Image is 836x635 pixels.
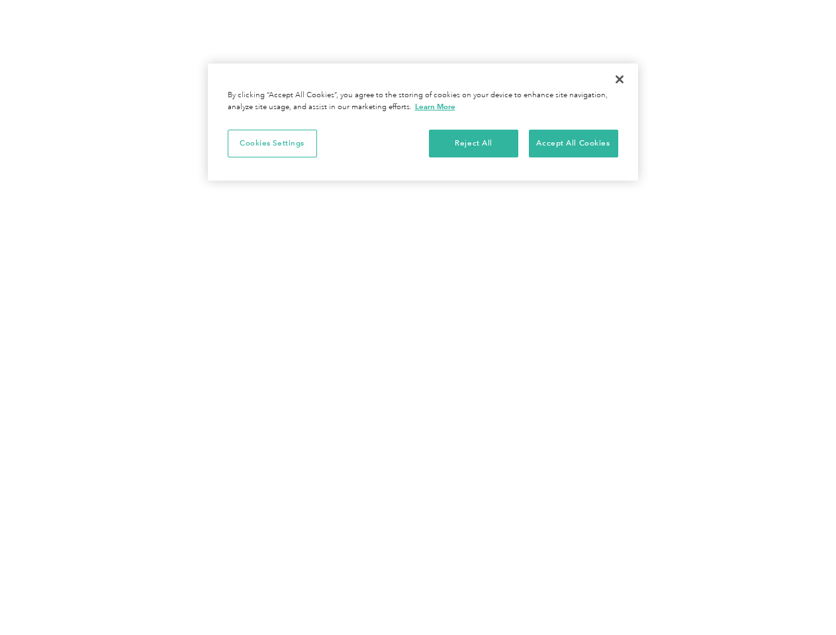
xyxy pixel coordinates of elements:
div: Cookie banner [208,63,638,181]
button: Cookies Settings [228,130,317,157]
div: Privacy [208,63,638,181]
button: Close [605,65,634,94]
div: By clicking “Accept All Cookies”, you agree to the storing of cookies on your device to enhance s... [228,90,618,113]
a: More information about your privacy, opens in a new tab [415,102,455,111]
button: Reject All [429,130,518,157]
button: Accept All Cookies [529,130,618,157]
